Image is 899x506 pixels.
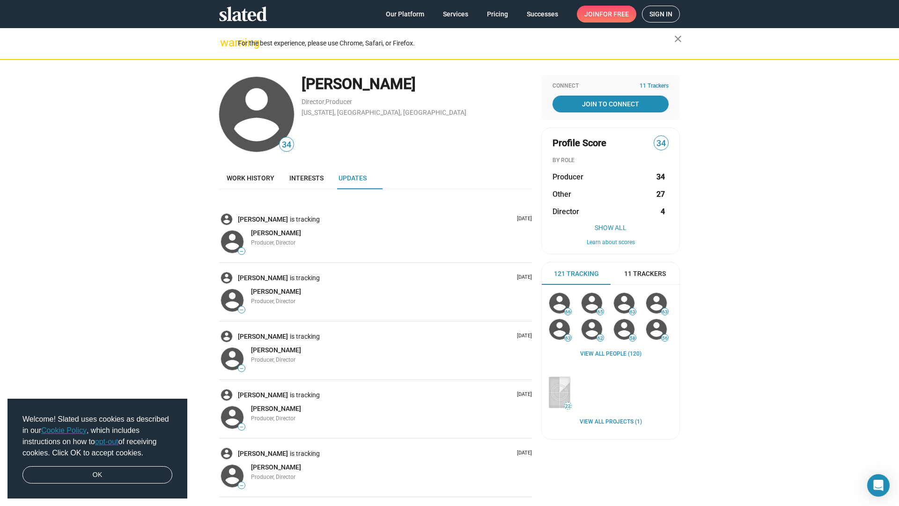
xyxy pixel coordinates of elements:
[251,229,301,238] a: [PERSON_NAME]
[378,6,432,22] a: Our Platform
[238,215,290,224] a: [PERSON_NAME]
[553,172,583,182] span: Producer
[554,96,667,112] span: Join To Connect
[238,274,290,283] a: [PERSON_NAME]
[565,309,571,315] span: 66
[672,33,684,45] mat-icon: close
[7,399,187,499] div: cookieconsent
[22,414,172,459] span: Welcome! Slated uses cookies as described in our , which includes instructions on how to of recei...
[290,215,322,224] span: is tracking
[238,424,245,430] span: —
[656,189,665,199] strong: 27
[325,98,352,105] a: Producer
[599,6,629,22] span: for free
[227,174,274,182] span: Work history
[435,6,476,22] a: Services
[302,109,466,116] a: [US_STATE], [GEOGRAPHIC_DATA], [GEOGRAPHIC_DATA]
[238,332,290,341] a: [PERSON_NAME]
[251,415,295,422] span: Producer, Director
[219,167,282,189] a: Work history
[654,137,668,150] span: 34
[251,346,301,354] span: [PERSON_NAME]
[656,172,665,182] strong: 34
[324,100,325,105] span: ,
[302,74,532,94] div: [PERSON_NAME]
[443,6,468,22] span: Services
[661,207,665,216] strong: 4
[662,335,668,341] span: 56
[251,346,301,355] a: [PERSON_NAME]
[251,405,301,412] span: [PERSON_NAME]
[280,139,294,151] span: 34
[629,335,636,341] span: 58
[238,391,290,400] a: [PERSON_NAME]
[580,418,642,426] a: View all Projects (1)
[553,207,579,216] span: Director
[290,391,322,400] span: is tracking
[282,167,331,189] a: Interests
[553,137,606,149] span: Profile Score
[513,450,532,457] p: [DATE]
[624,269,666,278] span: 11 Trackers
[519,6,566,22] a: Successes
[487,6,508,22] span: Pricing
[662,309,668,315] span: 63
[41,426,87,434] a: Cookie Policy
[251,404,301,413] a: [PERSON_NAME]
[238,449,290,458] a: [PERSON_NAME]
[302,98,324,105] a: Director
[238,37,674,50] div: For the best experience, please use Chrome, Safari, or Firefox.
[289,174,324,182] span: Interests
[553,224,669,231] button: Show All
[577,6,636,22] a: Joinfor free
[580,350,641,358] a: View all People (120)
[553,189,571,199] span: Other
[629,309,636,315] span: 63
[238,366,245,371] span: —
[290,332,322,341] span: is tracking
[251,239,295,246] span: Producer, Director
[339,174,367,182] span: Updates
[251,298,295,305] span: Producer, Director
[251,229,301,237] span: [PERSON_NAME]
[251,463,301,472] a: [PERSON_NAME]
[867,474,890,497] div: Open Intercom Messenger
[238,249,245,254] span: —
[565,403,571,409] span: 22
[220,37,231,48] mat-icon: warning
[479,6,516,22] a: Pricing
[331,167,374,189] a: Updates
[251,474,295,480] span: Producer, Director
[251,357,295,363] span: Producer, Director
[95,438,118,446] a: opt-out
[642,6,680,22] a: Sign in
[513,216,532,223] p: [DATE]
[22,466,172,484] a: dismiss cookie message
[553,239,669,246] button: Learn about scores
[238,483,245,488] span: —
[386,6,424,22] span: Our Platform
[553,96,669,112] a: Join To Connect
[251,287,301,296] a: [PERSON_NAME]
[238,307,245,313] span: —
[565,335,571,341] span: 63
[649,6,672,22] span: Sign in
[251,288,301,295] span: [PERSON_NAME]
[290,274,322,283] span: is tracking
[597,335,604,341] span: 62
[553,82,669,90] div: Connect
[513,333,532,340] p: [DATE]
[513,391,532,398] p: [DATE]
[597,309,604,315] span: 65
[527,6,558,22] span: Successes
[554,269,599,278] span: 121 Tracking
[290,449,322,458] span: is tracking
[553,157,669,164] div: BY ROLE
[513,274,532,281] p: [DATE]
[640,82,669,90] span: 11 Trackers
[584,6,629,22] span: Join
